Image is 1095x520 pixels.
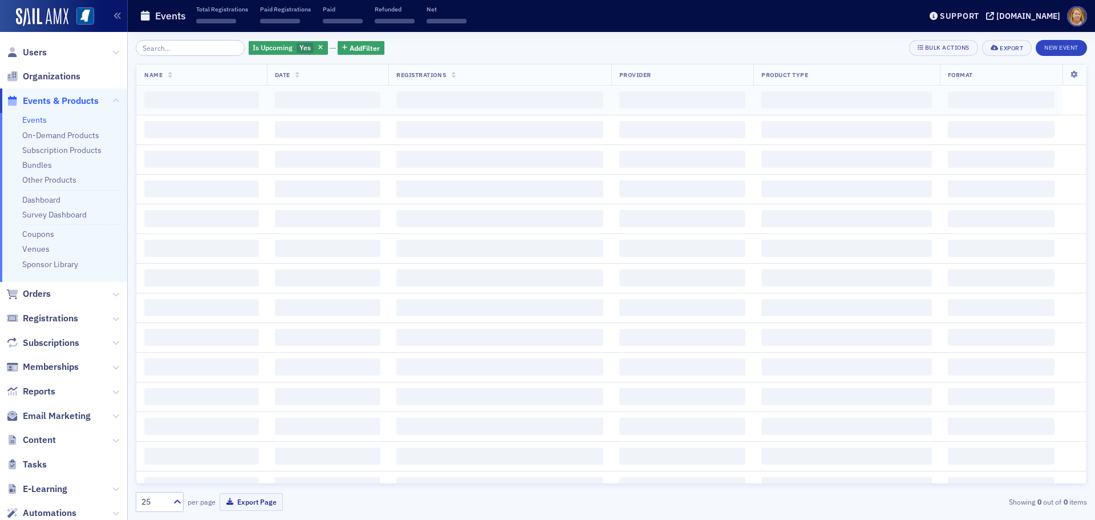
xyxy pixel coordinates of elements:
[396,477,603,494] span: ‌
[427,19,467,23] span: ‌
[22,244,50,254] a: Venues
[396,91,603,108] span: ‌
[275,388,381,405] span: ‌
[144,477,259,494] span: ‌
[23,46,47,59] span: Users
[144,329,259,346] span: ‌
[619,91,745,108] span: ‌
[6,434,56,446] a: Content
[6,410,91,422] a: Email Marketing
[76,7,94,25] img: SailAMX
[761,358,932,376] span: ‌
[6,46,47,59] a: Users
[761,240,932,257] span: ‌
[619,71,651,79] span: Provider
[22,160,52,170] a: Bundles
[22,229,54,239] a: Coupons
[275,358,381,376] span: ‌
[1067,6,1087,26] span: Profile
[275,210,381,227] span: ‌
[375,19,415,23] span: ‌
[948,91,1055,108] span: ‌
[619,121,745,138] span: ‌
[619,299,745,316] span: ‌
[1036,40,1087,56] button: New Event
[761,151,932,168] span: ‌
[1036,42,1087,52] a: New Event
[144,180,259,197] span: ‌
[275,91,381,108] span: ‌
[144,358,259,376] span: ‌
[16,8,68,26] a: SailAMX
[948,418,1055,435] span: ‌
[275,299,381,316] span: ‌
[299,43,311,52] span: Yes
[144,71,163,79] span: Name
[144,151,259,168] span: ‌
[982,40,1032,56] button: Export
[761,269,932,287] span: ‌
[948,299,1055,316] span: ‌
[396,388,603,405] span: ‌
[948,388,1055,405] span: ‌
[761,210,932,227] span: ‌
[23,483,67,495] span: E-Learning
[22,195,60,205] a: Dashboard
[948,329,1055,346] span: ‌
[22,175,76,185] a: Other Products
[323,19,363,23] span: ‌
[619,210,745,227] span: ‌
[6,95,99,107] a: Events & Products
[948,71,973,79] span: Format
[141,496,167,508] div: 25
[375,5,415,13] p: Refunded
[23,361,79,373] span: Memberships
[275,329,381,346] span: ‌
[619,329,745,346] span: ‌
[144,388,259,405] span: ‌
[396,210,603,227] span: ‌
[275,180,381,197] span: ‌
[275,71,290,79] span: Date
[275,240,381,257] span: ‌
[275,151,381,168] span: ‌
[220,493,283,511] button: Export Page
[396,299,603,316] span: ‌
[996,11,1060,21] div: [DOMAIN_NAME]
[948,269,1055,287] span: ‌
[761,91,932,108] span: ‌
[275,418,381,435] span: ‌
[948,358,1055,376] span: ‌
[619,240,745,257] span: ‌
[619,418,745,435] span: ‌
[396,358,603,376] span: ‌
[23,70,80,83] span: Organizations
[68,7,94,27] a: View Homepage
[396,329,603,346] span: ‌
[6,361,79,373] a: Memberships
[338,41,384,55] button: AddFilter
[260,19,300,23] span: ‌
[396,71,446,79] span: Registrations
[619,388,745,405] span: ‌
[323,5,363,13] p: Paid
[761,299,932,316] span: ‌
[396,121,603,138] span: ‌
[23,507,76,519] span: Automations
[948,448,1055,465] span: ‌
[6,312,78,325] a: Registrations
[350,43,380,53] span: Add Filter
[6,70,80,83] a: Organizations
[136,40,245,56] input: Search…
[23,434,56,446] span: Content
[619,269,745,287] span: ‌
[948,240,1055,257] span: ‌
[275,448,381,465] span: ‌
[275,477,381,494] span: ‌
[23,385,55,398] span: Reports
[619,448,745,465] span: ‌
[22,145,102,155] a: Subscription Products
[196,5,248,13] p: Total Registrations
[22,115,47,125] a: Events
[619,477,745,494] span: ‌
